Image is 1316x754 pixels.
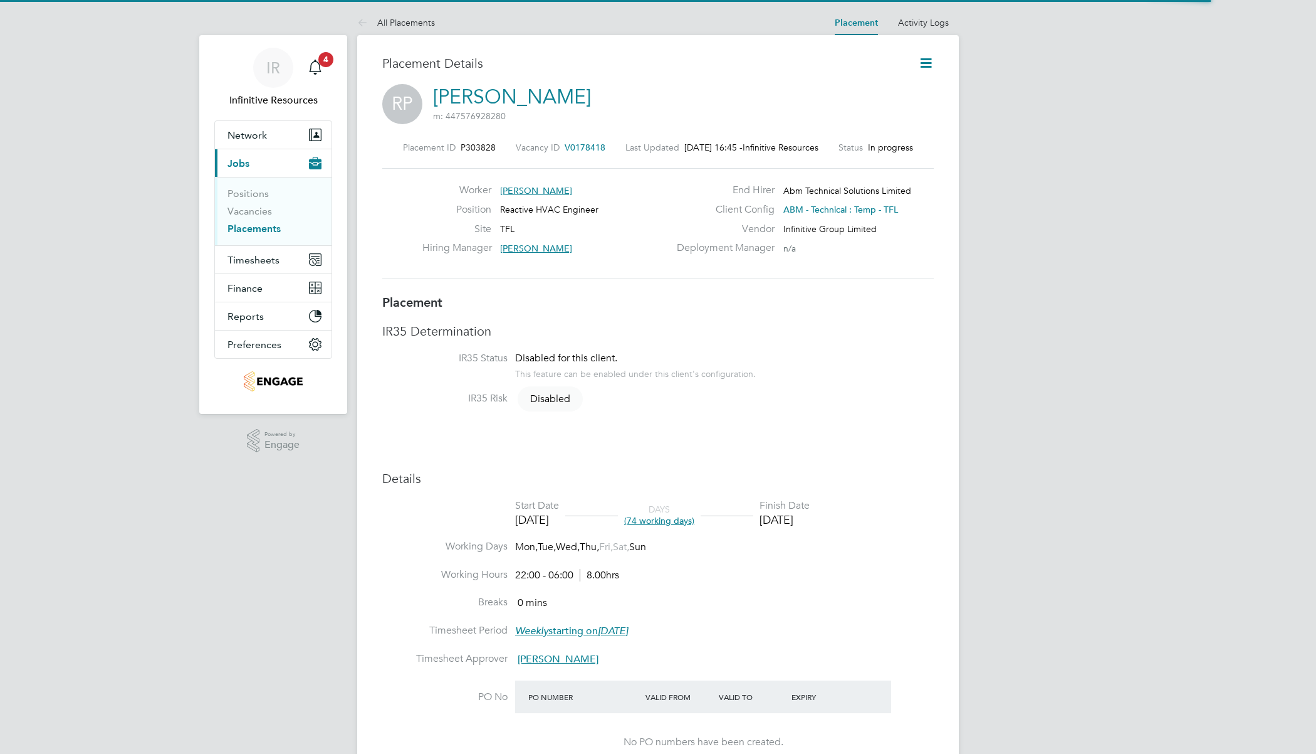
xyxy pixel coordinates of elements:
span: Tue, [538,541,556,553]
button: Preferences [215,331,332,358]
a: Placements [227,223,281,235]
div: Valid From [642,686,716,708]
a: Positions [227,188,269,199]
em: [DATE] [598,625,628,637]
a: Placement [835,18,878,28]
label: Placement ID [403,142,456,153]
h3: Placement Details [382,55,899,72]
span: ABM - Technical : Temp - TFL [783,204,898,215]
label: Working Hours [382,568,508,581]
label: Status [838,142,863,153]
div: [DATE] [515,512,559,527]
a: Powered byEngage [247,429,300,453]
span: RP [382,84,422,124]
button: Network [215,121,332,149]
span: Disabled [518,386,583,412]
span: Powered by [264,429,300,440]
span: Infinitive Resources [743,142,818,153]
div: Finish Date [760,499,810,512]
a: 4 [303,48,328,88]
a: IRInfinitive Resources [214,48,332,108]
span: P303828 [461,142,496,153]
span: TFL [500,223,514,235]
span: [PERSON_NAME] [500,243,572,254]
div: This feature can be enabled under this client's configuration. [515,365,756,380]
div: Expiry [788,686,862,708]
label: Timesheet Approver [382,652,508,666]
a: [PERSON_NAME] [433,85,591,109]
a: All Placements [357,17,435,28]
div: Valid To [716,686,789,708]
span: Timesheets [227,254,279,266]
label: Breaks [382,596,508,609]
label: Vacancy ID [516,142,560,153]
label: Last Updated [625,142,679,153]
em: Weekly [515,625,548,637]
span: Fri, [599,541,613,553]
span: Finance [227,282,263,294]
nav: Main navigation [199,35,347,414]
label: Worker [422,184,491,197]
b: Placement [382,295,442,310]
span: 0 mins [518,597,547,609]
label: Position [422,203,491,216]
span: n/a [783,243,796,254]
span: Sat, [613,541,629,553]
button: Timesheets [215,246,332,273]
span: Infinitive Group Limited [783,223,877,235]
span: Wed, [556,541,580,553]
div: Start Date [515,499,559,512]
span: IR [266,60,280,76]
span: Reports [227,311,264,322]
span: [PERSON_NAME] [500,185,572,196]
label: Hiring Manager [422,242,491,255]
span: Abm Technical Solutions Limited [783,185,911,196]
label: Client Config [669,203,775,216]
span: 4 [318,52,333,67]
label: Site [422,223,491,236]
span: Engage [264,440,300,450]
label: Vendor [669,223,775,236]
label: IR35 Risk [382,392,508,405]
div: [DATE] [760,512,810,527]
button: Jobs [215,149,332,177]
span: V0178418 [565,142,605,153]
a: Go to home page [214,371,332,391]
a: Vacancies [227,205,272,217]
button: Reports [215,302,332,330]
span: 8.00hrs [580,569,619,581]
label: End Hirer [669,184,775,197]
span: Sun [629,541,646,553]
label: PO No [382,691,508,704]
span: Infinitive Resources [214,93,332,108]
span: Mon, [515,541,538,553]
span: Network [227,129,267,141]
span: (74 working days) [624,515,694,526]
span: Reactive HVAC Engineer [500,204,598,215]
span: Preferences [227,339,281,351]
label: Deployment Manager [669,242,775,255]
div: 22:00 - 06:00 [515,569,619,582]
h3: IR35 Determination [382,323,934,339]
div: PO Number [525,686,642,708]
label: Working Days [382,540,508,553]
button: Finance [215,274,332,302]
span: Disabled for this client. [515,352,617,364]
img: infinitivegroup-logo-retina.png [244,371,302,391]
a: Activity Logs [898,17,949,28]
h3: Details [382,470,934,487]
div: No PO numbers have been created. [528,736,879,749]
span: starting on [515,625,628,637]
label: IR35 Status [382,352,508,365]
span: Jobs [227,157,249,169]
div: Jobs [215,177,332,245]
span: [PERSON_NAME] [518,653,598,666]
span: Thu, [580,541,599,553]
label: Timesheet Period [382,624,508,637]
span: m: 447576928280 [433,110,506,122]
span: In progress [868,142,913,153]
div: DAYS [618,504,701,526]
span: [DATE] 16:45 - [684,142,743,153]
